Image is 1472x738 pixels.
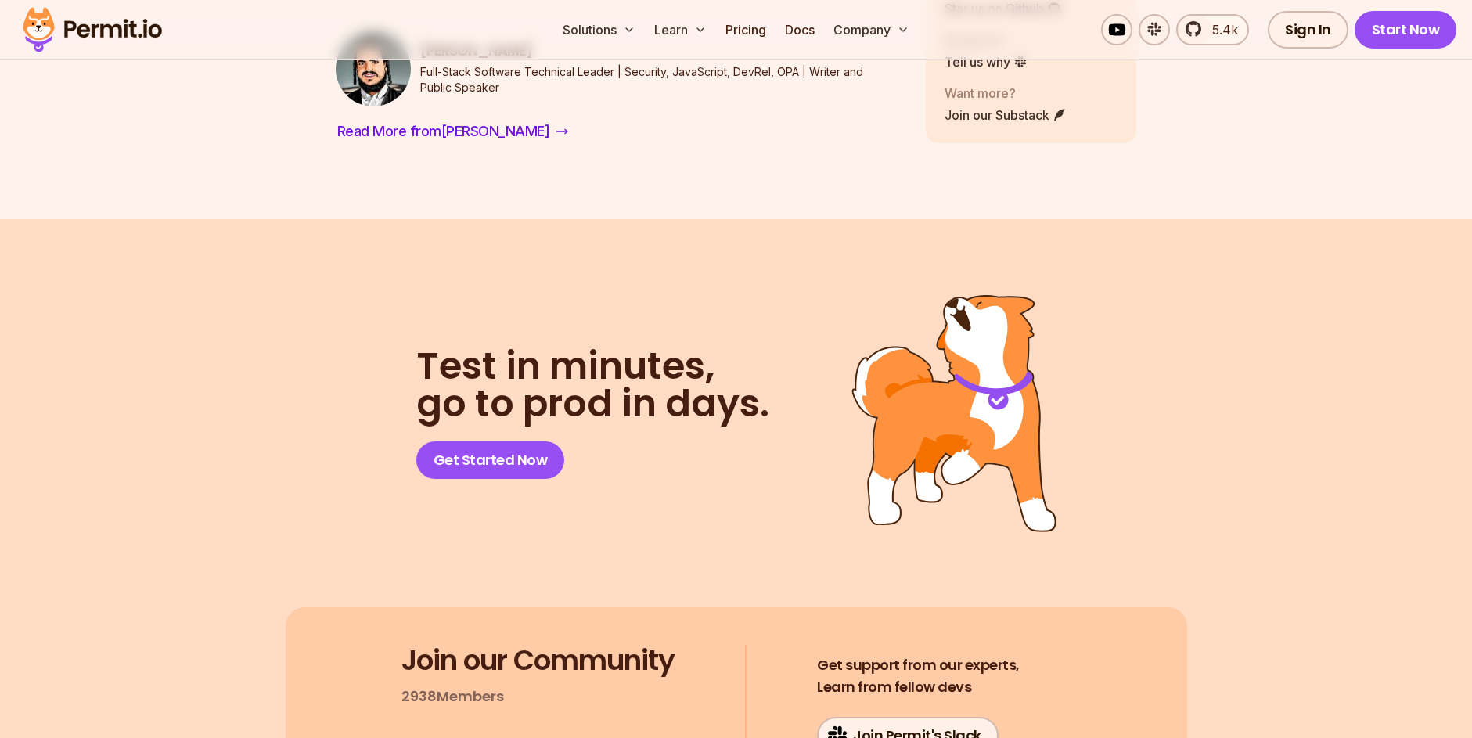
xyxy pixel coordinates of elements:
[556,14,642,45] button: Solutions
[336,31,411,106] img: Gabriel L. Manor
[1176,14,1249,45] a: 5.4k
[420,64,901,95] p: Full-Stack Software Technical Leader | Security, JavaScript, DevRel, OPA | Writer and Public Speaker
[779,14,821,45] a: Docs
[416,347,769,423] h2: go to prod in days.
[1203,20,1238,39] span: 5.4k
[336,119,570,144] a: Read More from[PERSON_NAME]
[817,654,1020,676] span: Get support from our experts,
[401,686,504,707] p: 2938 Members
[945,53,1028,72] a: Tell us why
[817,654,1020,698] h4: Learn from fellow devs
[1268,11,1348,49] a: Sign In
[401,645,675,676] h3: Join our Community
[1355,11,1457,49] a: Start Now
[416,347,769,385] span: Test in minutes,
[337,121,550,142] span: Read More from [PERSON_NAME]
[945,85,1067,103] p: Want more?
[416,441,565,479] a: Get Started Now
[719,14,772,45] a: Pricing
[827,14,916,45] button: Company
[16,3,169,56] img: Permit logo
[945,106,1067,125] a: Join our Substack
[648,14,713,45] button: Learn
